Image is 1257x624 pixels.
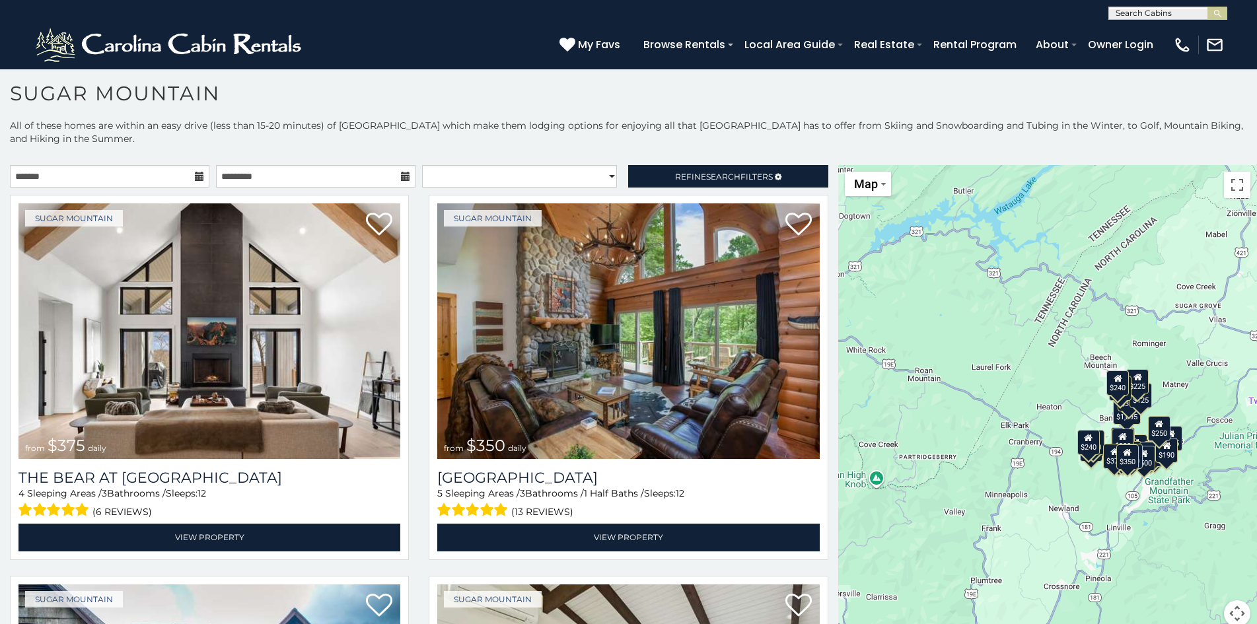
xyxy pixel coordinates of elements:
a: Grouse Moor Lodge from $350 daily [437,203,819,459]
div: $240 [1106,370,1129,396]
div: $350 [1120,444,1143,469]
a: About [1029,33,1075,56]
div: $200 [1124,434,1147,460]
span: $375 [48,436,85,455]
img: The Bear At Sugar Mountain [18,203,400,459]
div: $190 [1111,427,1133,452]
span: $350 [466,436,505,455]
div: $125 [1130,383,1152,408]
a: Sugar Mountain [25,210,123,226]
span: 1 Half Baths / [584,487,644,499]
a: The Bear At Sugar Mountain from $375 daily [18,203,400,459]
span: Map [854,177,878,191]
a: Sugar Mountain [444,591,542,607]
span: 3 [102,487,107,499]
a: Sugar Mountain [25,591,123,607]
img: Grouse Moor Lodge [437,203,819,459]
div: $265 [1112,427,1134,452]
div: $350 [1117,386,1139,411]
span: daily [88,443,106,453]
a: Local Area Guide [738,33,842,56]
a: Owner Login [1081,33,1160,56]
a: Browse Rentals [637,33,732,56]
a: RefineSearchFilters [628,165,828,188]
span: 3 [520,487,525,499]
span: 12 [676,487,684,499]
a: Sugar Mountain [444,210,542,226]
span: 4 [18,487,24,499]
div: $190 [1155,437,1178,462]
img: mail-regular-white.png [1205,36,1224,54]
span: (6 reviews) [92,503,152,520]
span: from [25,443,45,453]
a: My Favs [559,36,624,53]
img: phone-regular-white.png [1173,36,1192,54]
button: Toggle fullscreen view [1224,172,1250,198]
div: $195 [1139,442,1162,467]
span: Search [706,172,740,182]
span: 5 [437,487,443,499]
div: $250 [1147,415,1170,440]
div: $210 [1082,429,1104,454]
div: $155 [1160,426,1182,451]
span: 12 [198,487,206,499]
h3: Grouse Moor Lodge [437,469,819,487]
span: from [444,443,464,453]
div: $240 [1077,429,1099,454]
span: My Favs [578,36,620,53]
span: (13 reviews) [511,503,573,520]
div: $350 [1116,444,1139,469]
a: The Bear At [GEOGRAPHIC_DATA] [18,469,400,487]
div: $375 [1103,443,1126,468]
div: $225 [1126,369,1149,394]
div: $355 [1080,436,1102,461]
div: Sleeping Areas / Bathrooms / Sleeps: [437,487,819,520]
a: View Property [18,524,400,551]
a: Add to favorites [366,211,392,239]
div: $500 [1133,446,1155,471]
div: $300 [1112,428,1134,453]
a: [GEOGRAPHIC_DATA] [437,469,819,487]
a: Add to favorites [785,592,812,620]
span: daily [508,443,526,453]
h3: The Bear At Sugar Mountain [18,469,400,487]
div: $1,095 [1113,399,1141,425]
a: Real Estate [847,33,921,56]
a: Add to favorites [366,592,392,620]
span: Refine Filters [675,172,773,182]
div: $170 [1109,375,1131,400]
div: Sleeping Areas / Bathrooms / Sleeps: [18,487,400,520]
a: Rental Program [927,33,1023,56]
a: View Property [437,524,819,551]
img: White-1-2.png [33,25,307,65]
button: Change map style [845,172,891,196]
